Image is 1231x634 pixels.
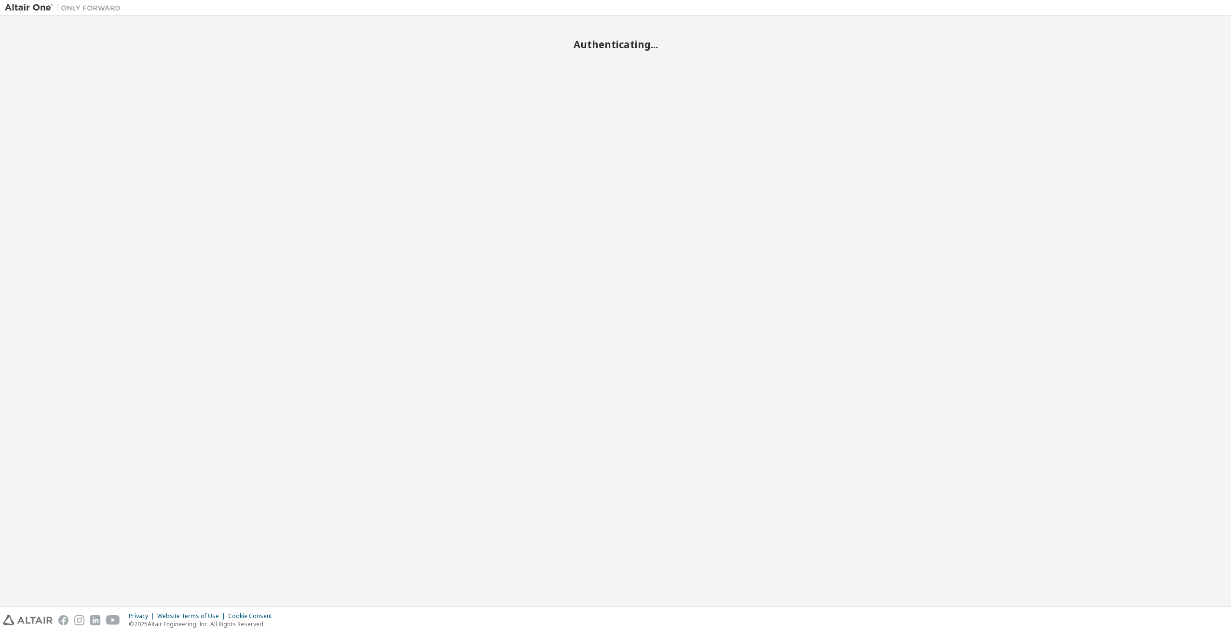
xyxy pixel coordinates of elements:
div: Privacy [129,612,157,620]
img: facebook.svg [58,615,68,625]
p: © 2025 Altair Engineering, Inc. All Rights Reserved. [129,620,278,628]
img: altair_logo.svg [3,615,53,625]
img: Altair One [5,3,125,13]
img: instagram.svg [74,615,84,625]
div: Website Terms of Use [157,612,228,620]
h2: Authenticating... [5,38,1226,51]
div: Cookie Consent [228,612,278,620]
img: youtube.svg [106,615,120,625]
img: linkedin.svg [90,615,100,625]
